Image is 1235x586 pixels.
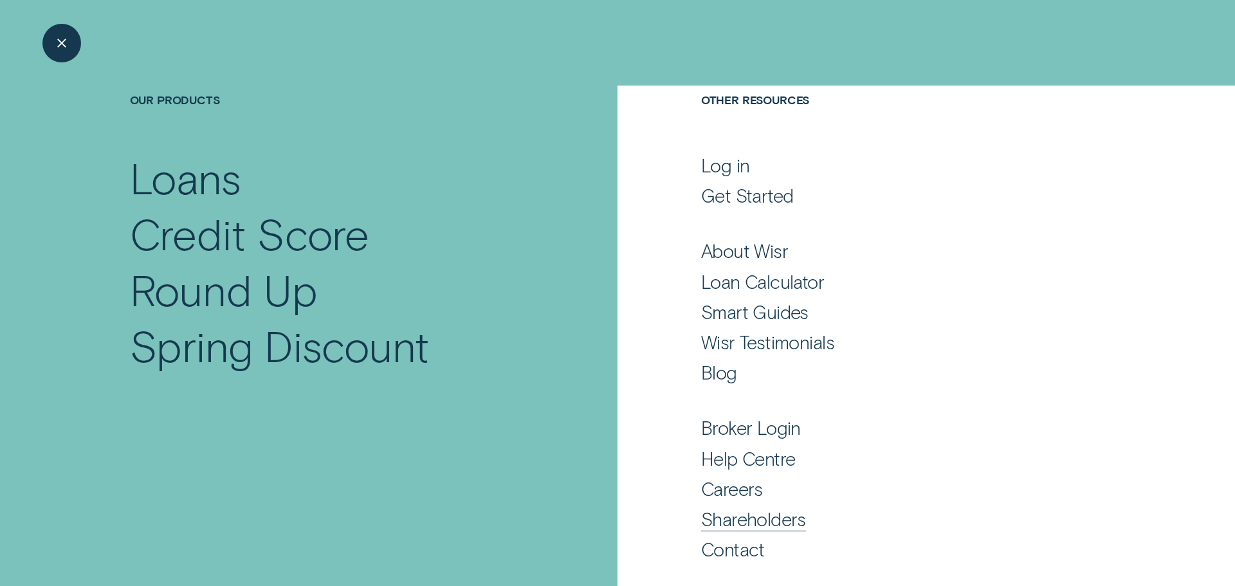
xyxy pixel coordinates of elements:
[701,477,763,500] div: Careers
[130,206,528,262] a: Credit Score
[130,262,318,318] div: Round Up
[701,184,794,207] div: Get Started
[701,508,806,531] div: Shareholders
[701,538,1104,561] a: Contact
[42,24,81,62] button: Close Menu
[701,361,1104,384] a: Blog
[701,538,765,561] div: Contact
[130,93,528,151] h4: Our Products
[701,416,801,439] div: Broker Login
[130,318,429,374] div: Spring Discount
[701,184,1104,207] a: Get Started
[701,300,809,324] div: Smart Guides
[701,239,1104,262] a: About Wisr
[701,270,1104,293] a: Loan Calculator
[701,361,737,384] div: Blog
[701,508,1104,531] a: Shareholders
[701,331,834,354] div: Wisr Testimonials
[701,416,1104,439] a: Broker Login
[701,447,1104,470] a: Help Centre
[701,477,1104,500] a: Careers
[130,206,370,262] div: Credit Score
[701,93,1104,151] h4: Other Resources
[130,318,528,374] a: Spring Discount
[130,150,528,206] a: Loans
[701,154,750,177] div: Log in
[130,150,241,206] div: Loans
[701,270,824,293] div: Loan Calculator
[701,331,1104,354] a: Wisr Testimonials
[130,262,528,318] a: Round Up
[701,447,796,470] div: Help Centre
[701,239,788,262] div: About Wisr
[701,300,1104,324] a: Smart Guides
[701,154,1104,177] a: Log in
